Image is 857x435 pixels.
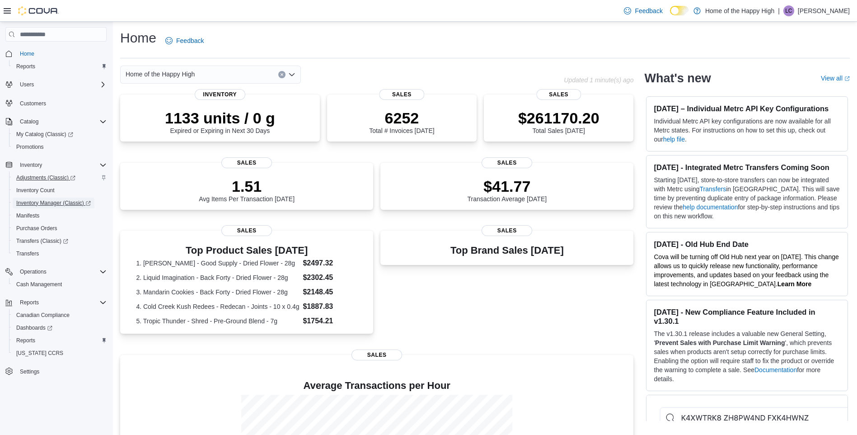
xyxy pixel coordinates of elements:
[821,75,850,82] a: View allExternal link
[2,78,110,91] button: Users
[16,324,52,331] span: Dashboards
[663,136,685,143] a: help file
[199,177,295,203] div: Avg Items Per Transaction [DATE]
[127,380,626,391] h4: Average Transactions per Hour
[13,198,94,208] a: Inventory Manager (Classic)
[654,163,840,172] h3: [DATE] - Integrated Metrc Transfers Coming Soon
[16,97,107,109] span: Customers
[13,248,42,259] a: Transfers
[16,250,39,257] span: Transfers
[683,203,738,211] a: help documentation
[13,322,56,333] a: Dashboards
[16,116,42,127] button: Catalog
[13,348,67,359] a: [US_STATE] CCRS
[13,348,107,359] span: Washington CCRS
[16,131,73,138] span: My Catalog (Classic)
[221,157,272,168] span: Sales
[136,302,299,311] dt: 4. Cold Creek Kush Redees - Redecan - Joints - 10 x 0.4g
[13,236,107,246] span: Transfers (Classic)
[303,258,357,269] dd: $2497.32
[754,366,797,374] a: Documentation
[136,317,299,326] dt: 5. Tropic Thunder - Shred - Pre-Ground Blend - 7g
[176,36,204,45] span: Feedback
[13,335,39,346] a: Reports
[13,322,107,333] span: Dashboards
[13,172,79,183] a: Adjustments (Classic)
[136,273,299,282] dt: 2. Liquid Imagination - Back Forty - Dried Flower - 28g
[9,184,110,197] button: Inventory Count
[644,71,711,85] h2: What's new
[16,366,43,377] a: Settings
[165,109,275,127] p: 1133 units / 0 g
[705,5,774,16] p: Home of the Happy High
[278,71,286,78] button: Clear input
[2,96,110,109] button: Customers
[654,329,840,383] p: The v1.30.1 release includes a valuable new General Setting, ' ', which prevents sales when produ...
[9,222,110,235] button: Purchase Orders
[536,89,581,100] span: Sales
[16,237,68,245] span: Transfers (Classic)
[303,301,357,312] dd: $1887.83
[20,50,34,57] span: Home
[655,339,785,346] strong: Prevent Sales with Purchase Limit Warning
[482,157,532,168] span: Sales
[136,245,357,256] h3: Top Product Sales [DATE]
[9,347,110,359] button: [US_STATE] CCRS
[16,160,46,170] button: Inventory
[303,272,357,283] dd: $2302.45
[16,48,107,59] span: Home
[468,177,547,195] p: $41.77
[303,316,357,326] dd: $1754.21
[16,48,38,59] a: Home
[9,128,110,141] a: My Catalog (Classic)
[369,109,434,134] div: Total # Invoices [DATE]
[777,280,811,288] a: Learn More
[13,210,107,221] span: Manifests
[16,225,57,232] span: Purchase Orders
[9,322,110,334] a: Dashboards
[13,142,47,152] a: Promotions
[16,79,107,90] span: Users
[16,281,62,288] span: Cash Management
[468,177,547,203] div: Transaction Average [DATE]
[9,235,110,247] a: Transfers (Classic)
[120,29,156,47] h1: Home
[13,223,107,234] span: Purchase Orders
[16,266,50,277] button: Operations
[20,368,39,375] span: Settings
[20,299,39,306] span: Reports
[16,199,91,207] span: Inventory Manager (Classic)
[13,279,107,290] span: Cash Management
[16,366,107,377] span: Settings
[2,265,110,278] button: Operations
[303,287,357,298] dd: $2148.45
[136,288,299,297] dt: 3. Mandarin Cookies - Back Forty - Dried Flower - 28g
[165,109,275,134] div: Expired or Expiring in Next 30 Days
[2,296,110,309] button: Reports
[18,6,59,15] img: Cova
[785,5,792,16] span: LC
[20,161,42,169] span: Inventory
[16,297,107,308] span: Reports
[16,143,44,151] span: Promotions
[518,109,599,134] div: Total Sales [DATE]
[16,187,55,194] span: Inventory Count
[221,225,272,236] span: Sales
[9,197,110,209] a: Inventory Manager (Classic)
[635,6,662,15] span: Feedback
[16,297,42,308] button: Reports
[9,309,110,322] button: Canadian Compliance
[13,335,107,346] span: Reports
[16,174,75,181] span: Adjustments (Classic)
[620,2,666,20] a: Feedback
[16,350,63,357] span: [US_STATE] CCRS
[654,104,840,113] h3: [DATE] – Individual Metrc API Key Configurations
[654,117,840,144] p: Individual Metrc API key configurations are now available for all Metrc states. For instructions ...
[379,89,424,100] span: Sales
[20,81,34,88] span: Users
[13,198,107,208] span: Inventory Manager (Classic)
[13,310,73,321] a: Canadian Compliance
[9,278,110,291] button: Cash Management
[482,225,532,236] span: Sales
